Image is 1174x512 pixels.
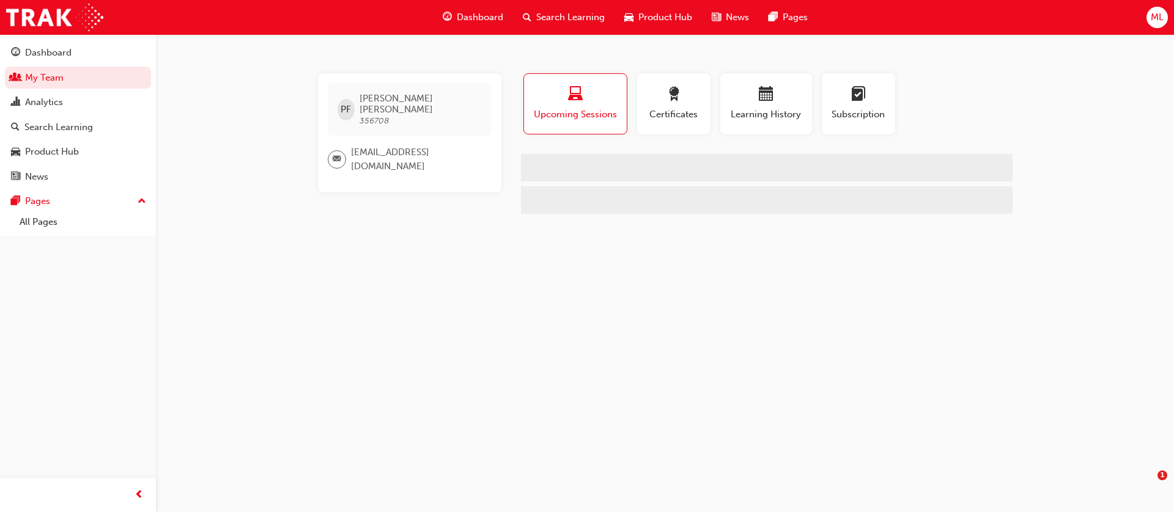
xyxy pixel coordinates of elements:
[135,488,144,503] span: prev-icon
[5,67,151,89] a: My Team
[769,10,778,25] span: pages-icon
[624,10,633,25] span: car-icon
[25,95,63,109] div: Analytics
[1146,7,1168,28] button: ML
[615,5,702,30] a: car-iconProduct Hub
[11,122,20,133] span: search-icon
[637,73,711,134] button: Certificates
[1132,470,1162,500] iframe: Intercom live chat
[702,5,759,30] a: news-iconNews
[11,172,20,183] span: news-icon
[1157,470,1167,480] span: 1
[443,10,452,25] span: guage-icon
[5,42,151,64] a: Dashboard
[851,87,866,103] span: learningplan-icon
[360,115,389,126] span: 356708
[15,213,151,232] a: All Pages
[759,87,773,103] span: calendar-icon
[533,108,618,122] span: Upcoming Sessions
[11,73,20,84] span: people-icon
[333,152,341,167] span: email-icon
[351,145,482,173] span: [EMAIL_ADDRESS][DOMAIN_NAME]
[666,87,681,103] span: award-icon
[729,108,803,122] span: Learning History
[523,10,531,25] span: search-icon
[513,5,615,30] a: search-iconSearch Learning
[759,5,818,30] a: pages-iconPages
[726,10,749,24] span: News
[11,147,20,158] span: car-icon
[5,190,151,213] button: Pages
[457,10,503,24] span: Dashboard
[6,4,103,31] img: Trak
[25,46,72,60] div: Dashboard
[1151,10,1164,24] span: ML
[5,116,151,139] a: Search Learning
[568,87,583,103] span: laptop-icon
[25,194,50,208] div: Pages
[138,194,146,210] span: up-icon
[25,170,48,184] div: News
[783,10,808,24] span: Pages
[11,97,20,108] span: chart-icon
[523,73,627,134] button: Upcoming Sessions
[11,196,20,207] span: pages-icon
[24,120,93,134] div: Search Learning
[536,10,605,24] span: Search Learning
[11,48,20,59] span: guage-icon
[341,103,351,117] span: PF
[831,108,886,122] span: Subscription
[712,10,721,25] span: news-icon
[25,145,79,159] div: Product Hub
[720,73,812,134] button: Learning History
[5,141,151,163] a: Product Hub
[822,73,895,134] button: Subscription
[5,39,151,190] button: DashboardMy TeamAnalyticsSearch LearningProduct HubNews
[638,10,692,24] span: Product Hub
[646,108,701,122] span: Certificates
[360,93,481,115] span: [PERSON_NAME] [PERSON_NAME]
[5,166,151,188] a: News
[5,91,151,114] a: Analytics
[433,5,513,30] a: guage-iconDashboard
